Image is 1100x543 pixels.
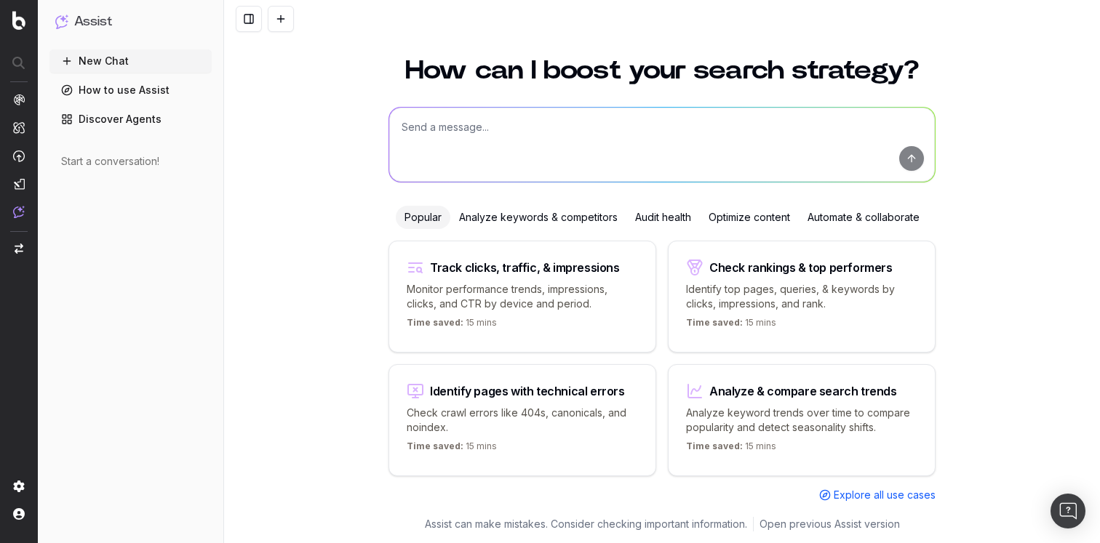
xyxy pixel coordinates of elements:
[686,406,917,435] p: Analyze keyword trends over time to compare popularity and detect seasonality shifts.
[13,508,25,520] img: My account
[407,317,497,334] p: 15 mins
[55,15,68,28] img: Assist
[819,488,936,502] a: Explore all use cases
[13,178,25,190] img: Studio
[686,441,776,458] p: 15 mins
[407,441,497,458] p: 15 mins
[430,262,620,273] div: Track clicks, traffic, & impressions
[13,206,25,218] img: Assist
[686,317,776,334] p: 15 mins
[799,206,928,229] div: Automate & collaborate
[407,441,463,451] span: Time saved:
[49,49,212,73] button: New Chat
[1051,494,1085,528] div: Open Intercom Messenger
[626,206,700,229] div: Audit health
[49,79,212,102] a: How to use Assist
[13,121,25,134] img: Intelligence
[407,317,463,328] span: Time saved:
[450,206,626,229] div: Analyze keywords & competitors
[13,94,25,105] img: Analytics
[430,385,625,397] div: Identify pages with technical errors
[834,488,936,502] span: Explore all use cases
[13,150,25,162] img: Activation
[13,480,25,492] img: Setting
[407,282,638,311] p: Monitor performance trends, impressions, clicks, and CTR by device and period.
[407,406,638,435] p: Check crawl errors like 404s, canonicals, and noindex.
[388,57,936,84] h1: How can I boost your search strategy?
[686,282,917,311] p: Identify top pages, queries, & keywords by clicks, impressions, and rank.
[709,262,893,273] div: Check rankings & top performers
[61,154,200,169] div: Start a conversation!
[686,317,743,328] span: Time saved:
[12,11,25,30] img: Botify logo
[15,244,23,254] img: Switch project
[49,108,212,131] a: Discover Agents
[55,12,206,32] button: Assist
[425,517,747,531] p: Assist can make mistakes. Consider checking important information.
[74,12,112,32] h1: Assist
[700,206,799,229] div: Optimize content
[760,517,900,531] a: Open previous Assist version
[709,385,897,397] div: Analyze & compare search trends
[686,441,743,451] span: Time saved:
[396,206,450,229] div: Popular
